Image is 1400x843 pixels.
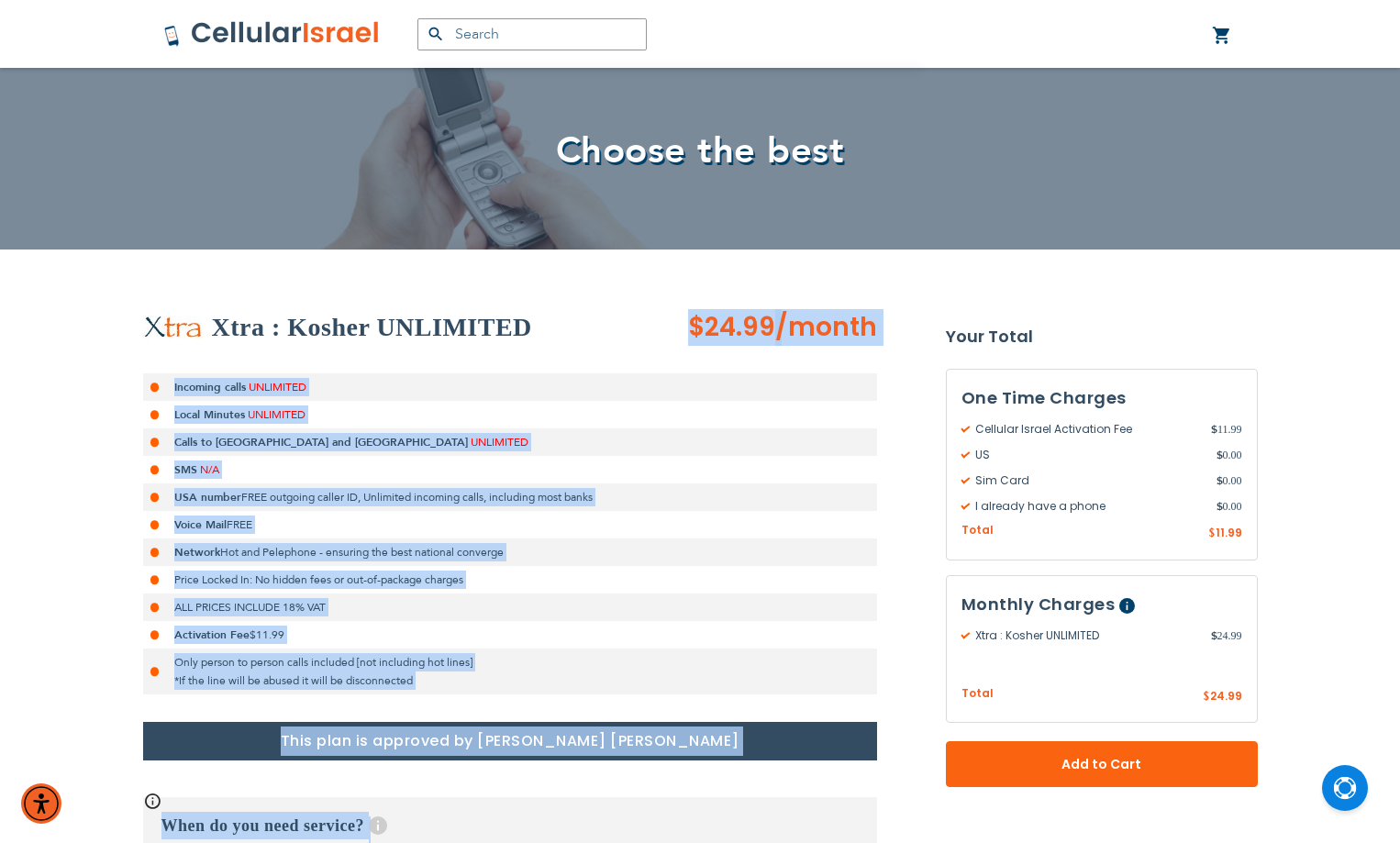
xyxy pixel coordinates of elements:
[556,126,845,176] span: Choose the best
[1217,447,1223,463] span: $
[961,498,1217,515] span: I already have a phone
[163,20,381,48] img: Cellular Israel
[961,421,1211,438] span: Cellular Israel Activation Fee
[1211,421,1217,438] span: $
[143,566,877,593] li: Price Locked In: No hidden fees or out-of-package charges
[220,545,504,560] span: Hot and Pelephone - ensuring the best national converge
[1006,755,1197,774] span: Add to Cart
[143,722,877,760] h1: This plan is approved by [PERSON_NAME] [PERSON_NAME]
[200,462,219,477] span: N/A
[417,18,647,50] input: Search
[961,685,994,703] span: Total
[250,627,284,642] span: $11.99
[961,447,1217,463] span: US
[174,517,227,532] strong: Voice Mail
[1217,498,1223,515] span: $
[946,323,1258,350] strong: Your Total
[1211,627,1242,644] span: 24.99
[688,309,775,345] span: $24.99
[227,517,252,532] span: FREE
[1216,525,1242,540] span: 11.99
[1217,447,1242,463] span: 0.00
[174,545,220,560] strong: Network
[1211,421,1242,438] span: 11.99
[174,407,245,422] strong: Local Minutes
[1217,472,1223,489] span: $
[248,407,306,422] span: UNLIMITED
[1211,627,1217,644] span: $
[1208,526,1216,542] span: $
[174,462,197,477] strong: SMS
[961,384,1242,412] h3: One Time Charges
[249,380,306,394] span: UNLIMITED
[241,490,593,505] span: FREE outgoing caller ID, Unlimited incoming calls, including most banks
[369,816,387,835] span: Help
[174,435,468,449] strong: Calls to [GEOGRAPHIC_DATA] and [GEOGRAPHIC_DATA]
[961,522,994,539] span: Total
[471,435,528,449] span: UNLIMITED
[1203,689,1210,705] span: $
[961,472,1217,489] span: Sim Card
[775,309,877,346] span: /month
[961,627,1211,644] span: Xtra : Kosher UNLIMITED
[1119,598,1135,614] span: Help
[961,593,1116,616] span: Monthly Charges
[1217,472,1242,489] span: 0.00
[212,309,532,346] h2: Xtra : Kosher UNLIMITED
[143,649,877,694] li: Only person to person calls included [not including hot lines] *If the line will be abused it wil...
[174,380,246,394] strong: Incoming calls
[1210,688,1242,704] span: 24.99
[21,783,61,824] div: Accessibility Menu
[143,593,877,621] li: ALL PRICES INCLUDE 18% VAT
[1217,498,1242,515] span: 0.00
[174,627,250,642] strong: Activation Fee
[174,490,241,505] strong: USA number
[143,316,203,339] img: Xtra : Kosher UNLIMITED
[946,741,1258,787] button: Add to Cart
